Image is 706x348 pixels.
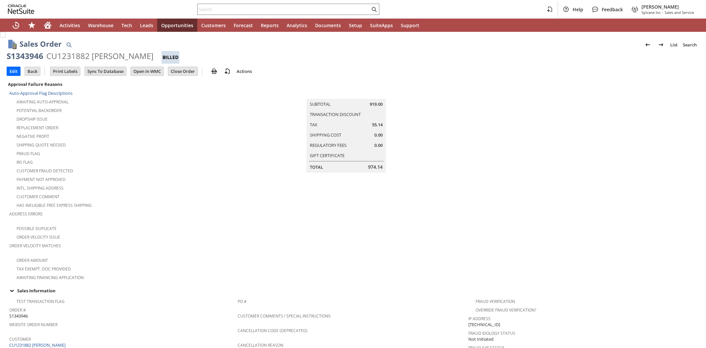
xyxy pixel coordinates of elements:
a: Setup [345,19,366,32]
input: Sync To Database [85,67,126,76]
a: Leads [136,19,157,32]
span: 0.00 [374,142,383,148]
a: Override Fraud Verification? [476,307,536,313]
a: Activities [56,19,84,32]
a: Tech [118,19,136,32]
a: Auto-Approval Flag Descriptions [9,90,72,96]
a: Website Order Number [9,322,58,327]
span: 0.00 [374,132,383,138]
a: Subtotal [310,101,331,107]
span: Not Initiated [468,336,494,342]
a: List [668,39,680,50]
a: Search [680,39,699,50]
a: Customers [197,19,230,32]
a: Gift Certificate [310,152,345,158]
span: Warehouse [88,22,114,29]
a: Awaiting Financing Application [17,275,84,280]
span: SuiteApps [370,22,393,29]
a: Total [310,164,323,170]
span: 55.14 [372,122,383,128]
span: Documents [315,22,341,29]
a: Negative Profit [17,134,49,139]
span: S1343946 [9,313,28,319]
a: Possible Duplicate [17,226,57,231]
a: Actions [234,68,255,74]
a: Order Velocity Issue [17,234,60,240]
img: Next [657,41,665,49]
a: Customer Comments / Special Instructions [238,313,331,319]
div: Billed [162,51,179,64]
span: Sylvane Inc [641,10,661,15]
a: CU1231882 [PERSON_NAME] [9,342,67,348]
img: Quick Find [65,41,73,49]
span: Activities [60,22,80,29]
a: IP Address [468,316,491,321]
a: Customer Comment [17,194,60,200]
span: Help [573,6,583,13]
a: Regulatory Fees [310,142,347,148]
span: Forecast [234,22,253,29]
a: Customer [9,336,31,342]
h1: Sales Order [20,38,62,49]
span: 919.00 [370,101,383,107]
input: Edit [7,67,20,76]
span: 974.14 [368,164,383,170]
div: Approval Failure Reasons [7,80,235,88]
span: Opportunities [161,22,193,29]
input: Print Labels [50,67,80,76]
div: Shortcuts [24,19,40,32]
svg: Home [44,21,52,29]
caption: Summary [306,88,386,99]
a: Opportunities [157,19,197,32]
a: Address Errors [9,211,43,217]
a: Support [397,19,423,32]
span: - [662,10,663,15]
span: Feedback [602,6,623,13]
a: Has Ineligible Free Express Shipping [17,203,92,208]
a: Order Velocity Matches [9,243,61,249]
a: Forecast [230,19,257,32]
input: Back [25,67,40,76]
div: S1343946 [7,51,43,61]
a: Fraud Verification [476,299,515,304]
svg: logo [8,5,34,14]
svg: Recent Records [12,21,20,29]
div: CU1231882 [PERSON_NAME] [46,51,154,61]
a: Customer Fraud Detected [17,168,73,174]
a: Awaiting Auto-Approval [17,99,69,105]
a: Intl. Shipping Address [17,185,64,191]
a: Cancellation Code (deprecated) [238,328,307,333]
a: Tax Exempt. Doc Provided [17,266,71,272]
a: Payment not approved [17,177,66,182]
input: Close Order [168,67,198,76]
a: Dropship Issue [17,116,48,122]
a: Warehouse [84,19,118,32]
img: add-record.svg [223,67,231,75]
a: PO # [238,299,247,304]
a: Tax [310,122,317,128]
a: Order Amount [17,258,48,263]
span: Analytics [287,22,307,29]
img: Previous [644,41,652,49]
input: Open In WMC [131,67,164,76]
svg: Search [370,5,378,13]
a: Cancellation Reason [238,342,283,348]
a: Recent Records [8,19,24,32]
a: Fraud Flag [17,151,40,156]
a: Home [40,19,56,32]
input: Search [198,5,370,13]
a: Documents [311,19,345,32]
span: Tech [121,22,132,29]
div: Sales Information [7,286,697,295]
a: Test Transaction Flag [17,299,65,304]
span: Setup [349,22,362,29]
a: Shipping Cost [310,132,341,138]
span: Leads [140,22,153,29]
td: Sales Information [7,286,699,295]
a: Transaction Discount [310,111,361,117]
a: Replacement Order [17,125,58,131]
a: Fraud Idology Status [468,330,515,336]
a: Reports [257,19,283,32]
a: Potential Backorder [17,108,62,113]
span: Reports [261,22,279,29]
